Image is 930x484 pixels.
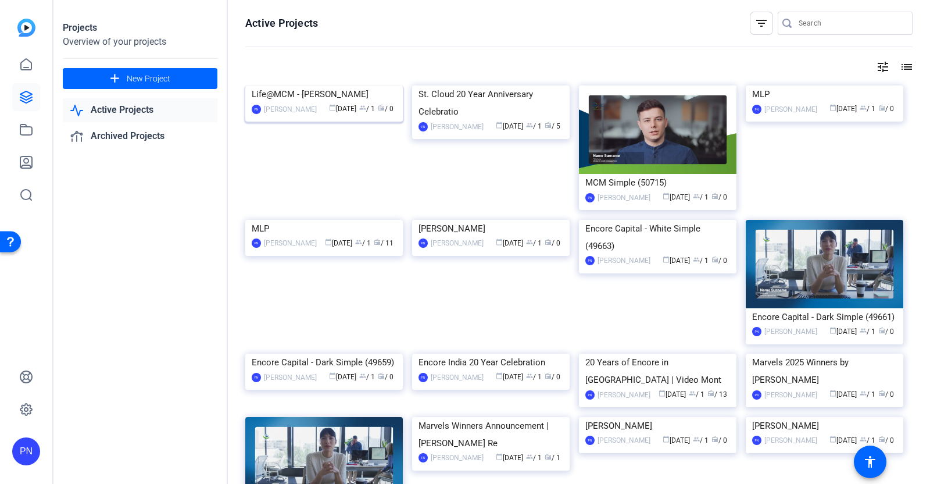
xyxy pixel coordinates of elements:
span: radio [378,372,385,379]
div: PN [585,193,595,202]
div: Overview of your projects [63,35,217,49]
a: Active Projects [63,98,217,122]
span: / 1 [355,239,371,247]
span: / 1 [359,105,375,113]
div: Marvels 2025 Winners by [PERSON_NAME] [752,354,897,389]
span: group [526,453,533,460]
div: [PERSON_NAME] [585,417,730,435]
mat-icon: list [899,60,913,74]
span: calendar_today [663,436,670,443]
span: group [526,239,533,245]
h1: Active Projects [245,16,318,30]
span: / 0 [878,328,894,336]
div: [PERSON_NAME] [764,326,817,337]
div: [PERSON_NAME] [431,452,484,464]
div: PN [252,239,261,248]
div: MLP [252,220,396,237]
div: [PERSON_NAME] [764,104,817,115]
span: calendar_today [496,122,503,129]
div: [PERSON_NAME] [598,255,650,266]
span: [DATE] [829,105,857,113]
span: calendar_today [325,239,332,245]
span: / 0 [878,105,894,113]
span: group [526,372,533,379]
div: 20 Years of Encore in [GEOGRAPHIC_DATA] | Video Mont [585,354,730,389]
div: [PERSON_NAME] [431,121,484,133]
span: / 0 [545,373,560,381]
div: Marvels Winners Announcement | [PERSON_NAME] Re [419,417,563,452]
span: / 1 [860,436,875,444]
span: calendar_today [829,327,836,334]
input: Search [799,16,903,30]
div: [PERSON_NAME] [764,389,817,401]
span: / 1 [689,390,704,398]
span: calendar_today [829,104,836,111]
span: group [860,436,867,443]
div: PN [419,239,428,248]
div: [PERSON_NAME] [264,372,317,383]
mat-icon: filter_list [754,16,768,30]
div: Encore India 20 Year Celebration [419,354,563,371]
span: group [860,327,867,334]
span: / 5 [545,122,560,130]
span: group [860,104,867,111]
span: [DATE] [663,193,690,201]
span: group [359,104,366,111]
span: / 1 [860,328,875,336]
div: PN [752,327,761,336]
span: calendar_today [829,436,836,443]
div: PN [419,453,428,462]
div: St. Cloud 20 Year Anniversary Celebratio [419,86,563,120]
div: [PERSON_NAME] [598,389,650,401]
div: [PERSON_NAME] [752,417,897,435]
span: calendar_today [329,372,336,379]
span: calendar_today [663,193,670,200]
span: calendar_today [329,104,336,111]
span: radio [374,239,381,245]
span: [DATE] [829,328,857,336]
div: PN [752,436,761,445]
span: / 0 [878,436,894,444]
span: group [526,122,533,129]
span: / 0 [545,239,560,247]
span: / 1 [693,257,709,265]
span: [DATE] [496,122,523,130]
div: [PERSON_NAME] [264,237,317,249]
span: [DATE] [829,436,857,444]
span: / 0 [711,257,727,265]
span: calendar_today [829,390,836,397]
span: radio [711,256,718,263]
div: PN [585,256,595,265]
span: radio [878,327,885,334]
span: / 1 [359,373,375,381]
span: [DATE] [663,257,690,265]
span: / 13 [707,390,727,398]
span: radio [711,193,718,200]
div: [PERSON_NAME] [264,104,317,115]
span: radio [878,390,885,397]
span: radio [711,436,718,443]
span: / 0 [711,193,727,201]
span: [DATE] [329,105,356,113]
div: Projects [63,21,217,35]
div: PN [419,373,428,382]
div: PN [419,122,428,131]
div: Life@MCM - [PERSON_NAME] [252,86,396,103]
div: PN [252,105,261,114]
div: [PERSON_NAME] [419,220,563,237]
span: / 0 [378,373,394,381]
div: Encore Capital - White Simple (49663) [585,220,730,255]
span: [DATE] [496,373,523,381]
span: / 1 [860,105,875,113]
span: group [689,390,696,397]
mat-icon: accessibility [863,455,877,469]
span: calendar_today [496,453,503,460]
mat-icon: add [108,72,122,86]
span: radio [545,372,552,379]
div: [PERSON_NAME] [598,435,650,446]
span: / 1 [526,122,542,130]
div: [PERSON_NAME] [431,372,484,383]
span: / 1 [526,454,542,462]
div: [PERSON_NAME] [764,435,817,446]
div: PN [752,390,761,400]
